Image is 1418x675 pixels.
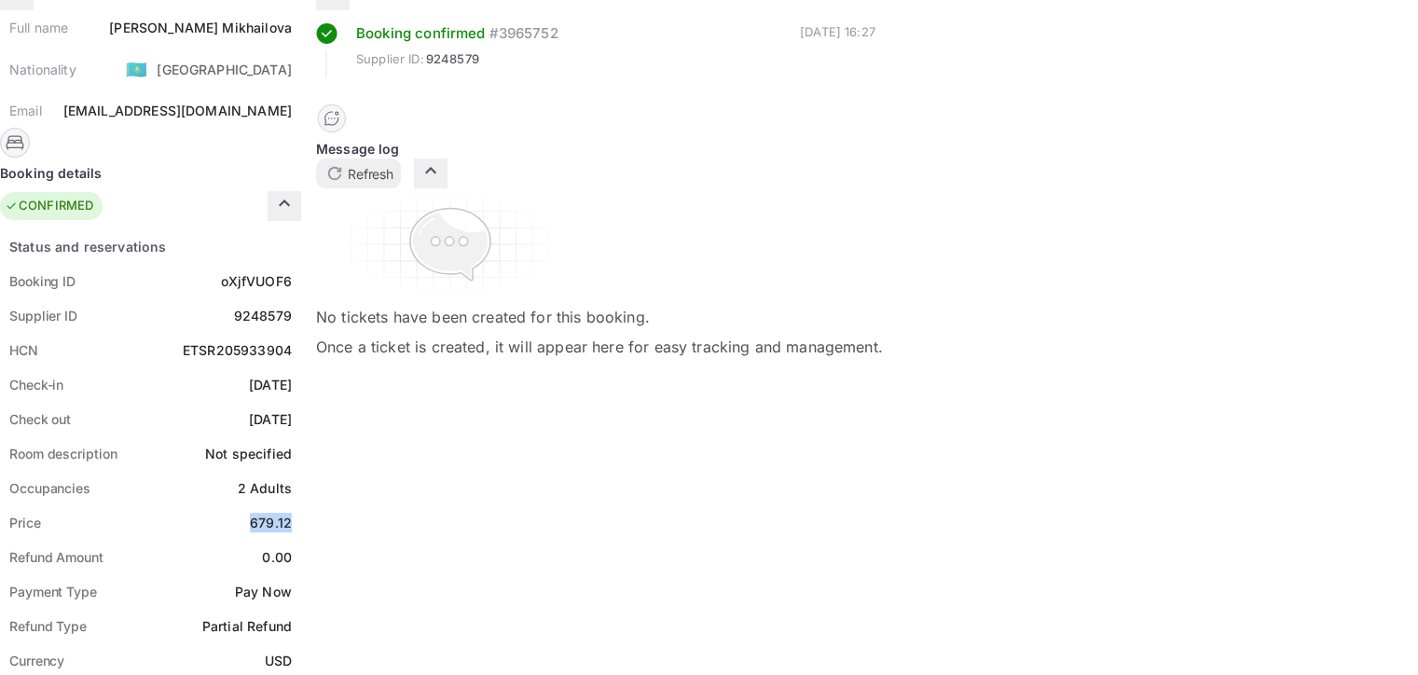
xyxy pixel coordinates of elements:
div: Check-in [9,375,63,394]
div: Message log [316,139,883,158]
div: [GEOGRAPHIC_DATA] [157,60,292,79]
div: [PERSON_NAME] Mikhailova [109,18,292,37]
div: [DATE] 16:27 [800,23,875,77]
p: No tickets have been created for this booking. [316,306,883,328]
div: ETSR205933904 [183,340,292,360]
div: CONFIRMED [5,197,93,215]
div: Booking ID [9,271,76,291]
div: # 3965752 [489,23,558,45]
span: Supplier ID: [356,50,424,69]
div: Supplier ID [9,306,77,325]
div: Refund Type [9,616,87,636]
div: [EMAIL_ADDRESS][DOMAIN_NAME] [63,101,292,120]
div: 679.12 [250,513,292,532]
div: Pay Now [235,582,292,601]
div: Currency [9,651,64,670]
div: 2 Adults [238,478,292,498]
button: Refresh [316,158,401,188]
div: Refund Amount [9,547,103,567]
p: Refresh [348,164,393,184]
div: Payment Type [9,582,97,601]
div: USD [264,651,291,670]
div: Nationality [9,60,76,79]
div: HCN [9,340,38,360]
div: Full name [9,18,68,37]
div: Price [9,513,41,532]
p: Once a ticket is created, it will appear here for easy tracking and management. [316,336,883,358]
div: Occupancies [9,478,90,498]
div: Status and reservations [9,237,166,256]
div: 9248579 [234,306,292,325]
span: United States [126,52,147,86]
div: Room description [9,444,117,463]
div: Partial Refund [202,616,292,636]
div: Email [9,101,42,120]
span: 9248579 [426,50,479,69]
div: Booking confirmed [356,23,486,45]
div: Check out [9,409,71,429]
div: 0.00 [262,547,292,567]
div: oXjfVUOF6 [221,271,292,291]
div: [DATE] [249,409,292,429]
div: [DATE] [249,375,292,394]
div: Not specified [205,444,292,463]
